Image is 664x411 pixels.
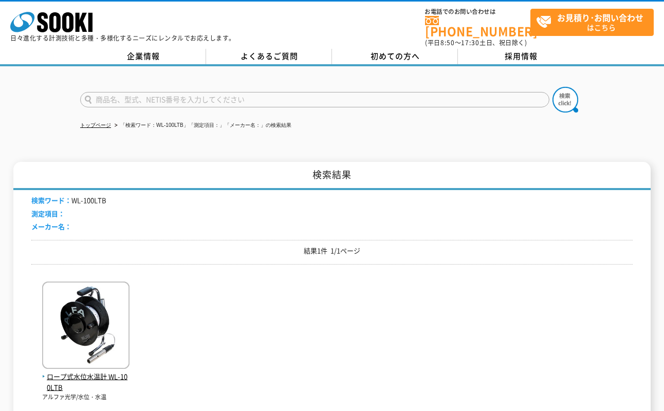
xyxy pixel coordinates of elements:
[10,35,235,41] p: 日々進化する計測技術と多種・多様化するニーズにレンタルでお応えします。
[425,16,530,37] a: [PHONE_NUMBER]
[31,209,65,218] span: 測定項目：
[530,9,654,36] a: お見積り･お問い合わせはこちら
[31,195,71,205] span: 検索ワード：
[42,361,130,393] a: ロープ式水位水温計 WL-100LTB
[13,162,651,190] h1: 検索結果
[536,9,653,35] span: はこちら
[31,246,633,256] p: 結果1件 1/1ページ
[461,38,479,47] span: 17:30
[425,9,530,15] span: お電話でのお問い合わせは
[440,38,455,47] span: 8:50
[332,49,458,64] a: 初めての方へ
[80,49,206,64] a: 企業情報
[42,371,130,393] span: ロープ式水位水温計 WL-100LTB
[557,11,643,24] strong: お見積り･お問い合わせ
[206,49,332,64] a: よくあるご質問
[42,393,130,402] p: アルファ光学/水位・水温
[31,195,106,206] li: WL-100LTB
[31,221,71,231] span: メーカー名：
[113,120,291,131] li: 「検索ワード：WL-100LTB」「測定項目：」「メーカー名：」の検索結果
[458,49,584,64] a: 採用情報
[80,122,111,128] a: トップページ
[371,50,420,62] span: 初めての方へ
[42,282,130,371] img: WL-100LTB
[425,38,527,47] span: (平日 ～ 土日、祝日除く)
[80,92,549,107] input: 商品名、型式、NETIS番号を入力してください
[552,87,578,113] img: btn_search.png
